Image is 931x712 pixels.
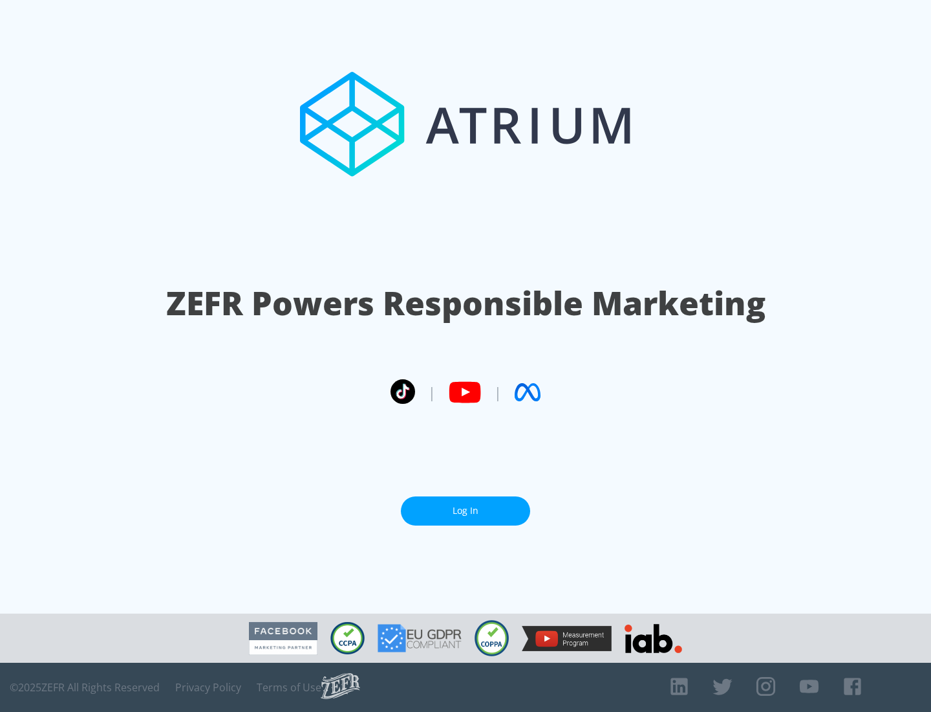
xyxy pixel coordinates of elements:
h1: ZEFR Powers Responsible Marketing [166,281,765,326]
span: © 2025 ZEFR All Rights Reserved [10,681,160,694]
a: Log In [401,496,530,526]
img: IAB [625,624,682,653]
a: Terms of Use [257,681,321,694]
img: CCPA Compliant [330,622,365,654]
img: COPPA Compliant [475,620,509,656]
a: Privacy Policy [175,681,241,694]
img: YouTube Measurement Program [522,626,612,651]
span: | [494,383,502,402]
img: GDPR Compliant [378,624,462,652]
img: Facebook Marketing Partner [249,622,317,655]
span: | [428,383,436,402]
